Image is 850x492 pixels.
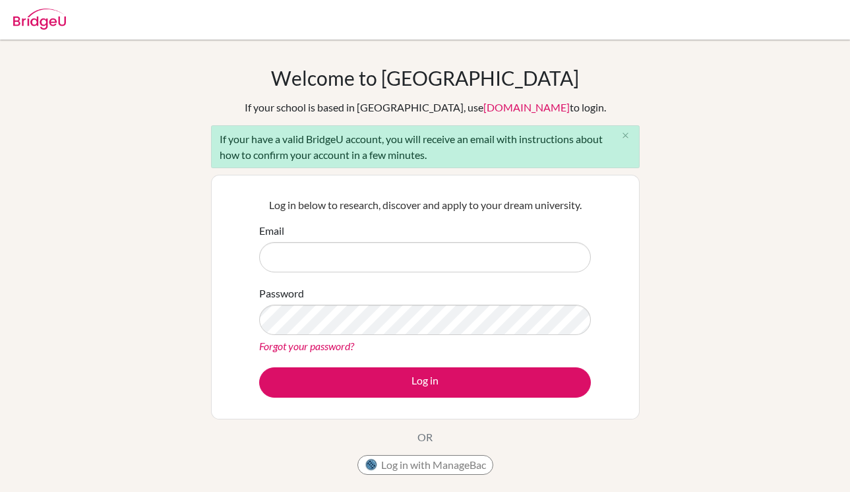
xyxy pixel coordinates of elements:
button: Close [613,126,639,146]
p: OR [417,429,433,445]
label: Password [259,286,304,301]
button: Log in [259,367,591,398]
div: If your have a valid BridgeU account, you will receive an email with instructions about how to co... [211,125,640,168]
i: close [621,131,630,140]
div: If your school is based in [GEOGRAPHIC_DATA], use to login. [245,100,606,115]
h1: Welcome to [GEOGRAPHIC_DATA] [271,66,579,90]
a: Forgot your password? [259,340,354,352]
p: Log in below to research, discover and apply to your dream university. [259,197,591,213]
img: Bridge-U [13,9,66,30]
label: Email [259,223,284,239]
button: Log in with ManageBac [357,455,493,475]
a: [DOMAIN_NAME] [483,101,570,113]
